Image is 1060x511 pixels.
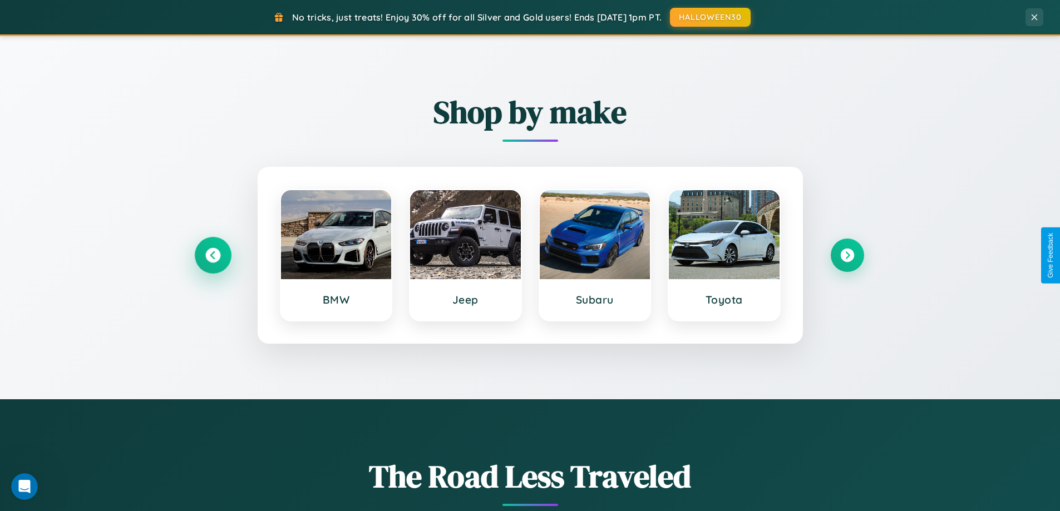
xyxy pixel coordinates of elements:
[670,8,751,27] button: HALLOWEEN30
[551,293,639,306] h3: Subaru
[292,12,662,23] span: No tricks, just treats! Enjoy 30% off for all Silver and Gold users! Ends [DATE] 1pm PT.
[196,455,864,498] h1: The Road Less Traveled
[421,293,510,306] h3: Jeep
[196,91,864,133] h2: Shop by make
[1047,233,1054,278] div: Give Feedback
[292,293,381,306] h3: BMW
[11,473,38,500] iframe: Intercom live chat
[680,293,768,306] h3: Toyota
